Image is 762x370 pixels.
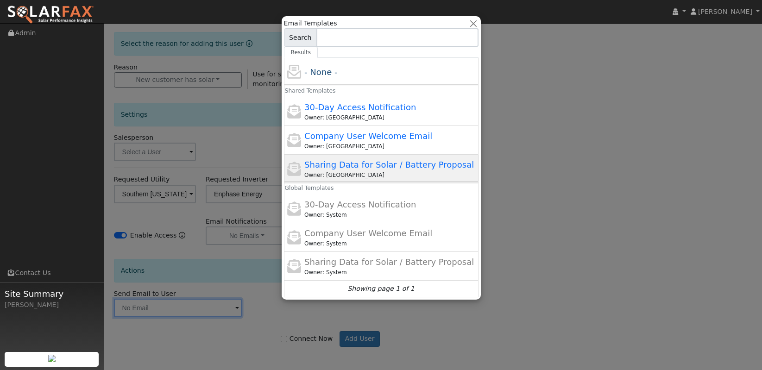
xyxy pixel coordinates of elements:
[284,28,317,47] span: Search
[304,268,476,276] div: Leroy Coffman
[304,228,432,238] span: Company User Welcome Email
[304,257,474,267] span: Sharing Data for Solar / Battery Proposal
[304,142,476,151] div: Nick Duong
[48,355,56,362] img: retrieve
[304,171,476,179] div: Nick Duong
[5,288,99,300] span: Site Summary
[5,300,99,310] div: [PERSON_NAME]
[347,284,414,294] i: Showing page 1 of 1
[278,84,291,98] h6: Shared Templates
[278,182,291,195] h6: Global Templates
[304,160,474,169] span: Sharing Data for Solar / Battery Proposal
[284,19,337,28] span: Email Templates
[304,211,476,219] div: Leroy Coffman
[304,239,476,248] div: Leroy Coffman
[304,67,337,77] span: - None -
[304,113,476,122] div: Nick Duong
[698,8,752,15] span: [PERSON_NAME]
[304,200,416,209] span: 30-Day Access Notification
[304,131,432,141] span: Company User Welcome Email
[7,5,94,25] img: SolarFax
[284,47,318,58] a: Results
[304,102,416,112] span: 30-Day Access Notification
